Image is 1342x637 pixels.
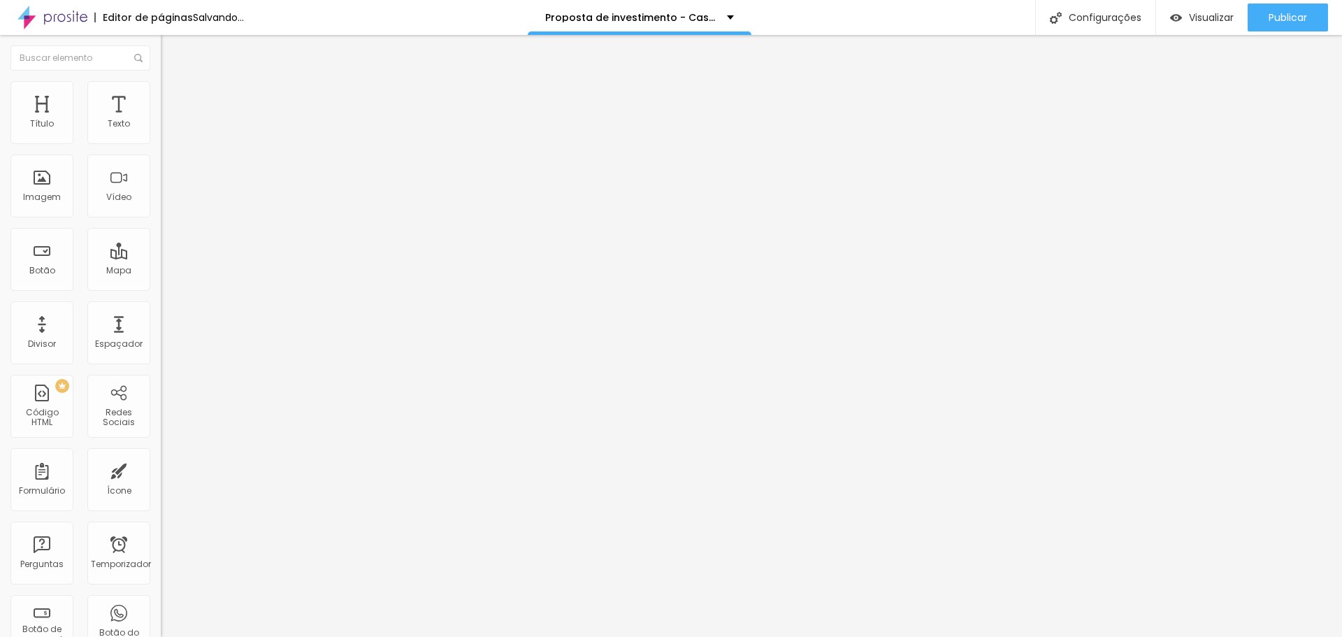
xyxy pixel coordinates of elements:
img: Ícone [1050,12,1062,24]
font: Visualizar [1189,10,1234,24]
img: Ícone [134,54,143,62]
font: Código HTML [26,406,59,428]
font: Editor de páginas [103,10,193,24]
button: Visualizar [1156,3,1248,31]
button: Publicar [1248,3,1328,31]
font: Espaçador [95,338,143,350]
font: Imagem [23,191,61,203]
div: Salvando... [193,13,244,22]
font: Perguntas [20,558,64,570]
img: view-1.svg [1170,12,1182,24]
font: Proposta de investimento - Casamento [545,10,749,24]
font: Redes Sociais [103,406,135,428]
input: Buscar elemento [10,45,150,71]
font: Texto [108,117,130,129]
font: Publicar [1269,10,1307,24]
font: Configurações [1069,10,1141,24]
font: Vídeo [106,191,131,203]
font: Formulário [19,485,65,496]
font: Título [30,117,54,129]
font: Temporizador [91,558,151,570]
font: Ícone [107,485,131,496]
font: Mapa [106,264,131,276]
font: Botão [29,264,55,276]
font: Divisor [28,338,56,350]
iframe: Editor [161,35,1342,637]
